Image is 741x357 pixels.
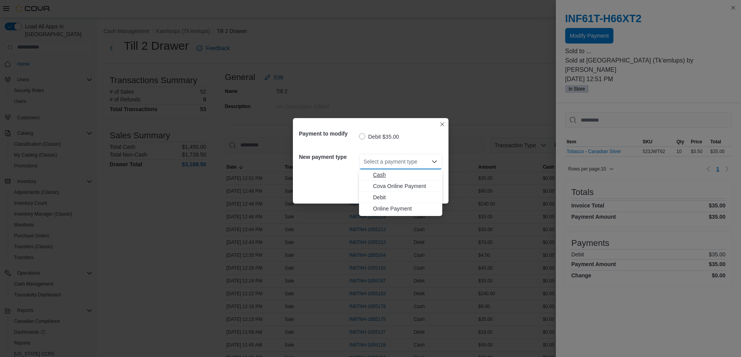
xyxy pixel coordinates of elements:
div: Choose from the following options [359,169,442,214]
h5: Payment to modify [299,126,357,141]
button: Cova Online Payment [359,181,442,192]
button: Debit [359,192,442,203]
span: Cova Online Payment [373,182,438,190]
button: Online Payment [359,203,442,214]
span: Debit [373,193,438,201]
button: Closes this modal window [438,120,447,129]
span: Online Payment [373,205,438,212]
span: Cash [373,171,438,179]
button: Cash [359,169,442,181]
h5: New payment type [299,149,357,165]
label: Debit $35.00 [359,132,399,141]
button: Close list of options [431,158,438,165]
